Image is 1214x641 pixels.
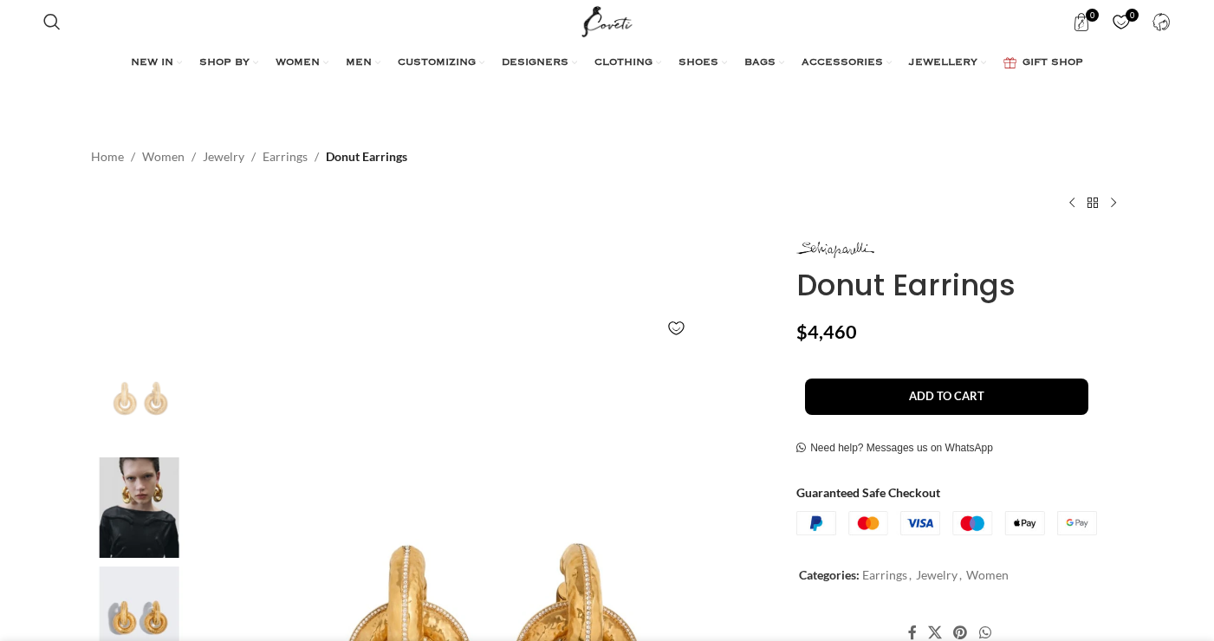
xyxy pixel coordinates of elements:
span: SHOES [678,56,718,70]
div: Main navigation [35,46,1179,81]
a: Women [966,567,1009,582]
nav: Breadcrumb [91,147,407,166]
a: DESIGNERS [502,46,577,81]
a: CLOTHING [594,46,661,81]
span: DESIGNERS [502,56,568,70]
a: GIFT SHOP [1003,46,1083,81]
a: Women [142,147,185,166]
span: Categories: [799,567,860,582]
img: schiaparelli jewelry [87,457,192,559]
a: JEWELLERY [909,46,986,81]
a: Jewelry [203,147,244,166]
bdi: 4,460 [796,320,857,343]
span: CUSTOMIZING [398,56,476,70]
span: WOMEN [276,56,320,70]
a: Jewelry [916,567,958,582]
a: Next product [1103,192,1124,213]
a: CUSTOMIZING [398,46,484,81]
span: , [909,566,912,585]
a: Search [35,4,69,39]
a: ACCESSORIES [802,46,892,81]
span: $ [796,320,808,343]
img: guaranteed-safe-checkout-bordered.j [796,511,1097,535]
span: CLOTHING [594,56,652,70]
a: 0 [1104,4,1139,39]
img: Donut Earrings [87,347,192,449]
a: Earrings [862,567,907,582]
span: 0 [1086,9,1099,22]
img: GiftBag [1003,57,1016,68]
div: My Wishlist [1104,4,1139,39]
span: ACCESSORIES [802,56,883,70]
img: Schiaparelli [796,242,874,258]
a: Earrings [263,147,308,166]
a: Previous product [1061,192,1082,213]
a: WOMEN [276,46,328,81]
a: Home [91,147,124,166]
a: 0 [1064,4,1100,39]
span: , [959,566,962,585]
span: GIFT SHOP [1022,56,1083,70]
a: BAGS [744,46,784,81]
a: SHOP BY [199,46,258,81]
a: Need help? Messages us on WhatsApp [796,442,993,456]
span: MEN [346,56,372,70]
span: 0 [1126,9,1139,22]
button: Add to cart [805,379,1088,415]
a: Site logo [578,13,636,28]
a: MEN [346,46,380,81]
span: BAGS [744,56,776,70]
h1: Donut Earrings [796,268,1123,303]
span: NEW IN [131,56,173,70]
a: NEW IN [131,46,182,81]
span: Donut Earrings [326,147,407,166]
strong: Guaranteed Safe Checkout [796,485,940,500]
span: SHOP BY [199,56,250,70]
a: SHOES [678,46,727,81]
span: JEWELLERY [909,56,977,70]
